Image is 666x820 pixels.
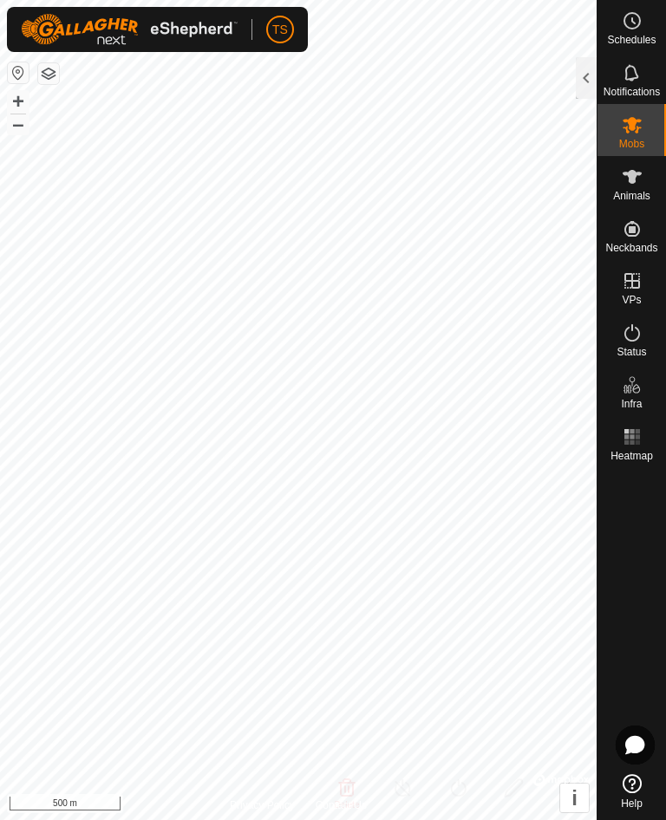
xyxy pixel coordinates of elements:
span: Notifications [604,87,660,97]
a: Help [597,767,666,816]
button: Reset Map [8,62,29,83]
span: Status [617,347,646,357]
img: Gallagher Logo [21,14,238,45]
span: TS [272,21,288,39]
span: Neckbands [605,243,657,253]
a: Contact Us [316,797,367,813]
span: Heatmap [610,451,653,461]
span: i [571,786,578,810]
a: Privacy Policy [230,797,295,813]
span: VPs [622,295,641,305]
span: Mobs [619,139,644,149]
button: + [8,91,29,112]
span: Help [621,798,643,809]
span: Infra [621,399,642,409]
button: – [8,114,29,134]
span: Animals [613,191,650,201]
span: Schedules [607,35,656,45]
button: Map Layers [38,63,59,84]
button: i [560,784,589,812]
